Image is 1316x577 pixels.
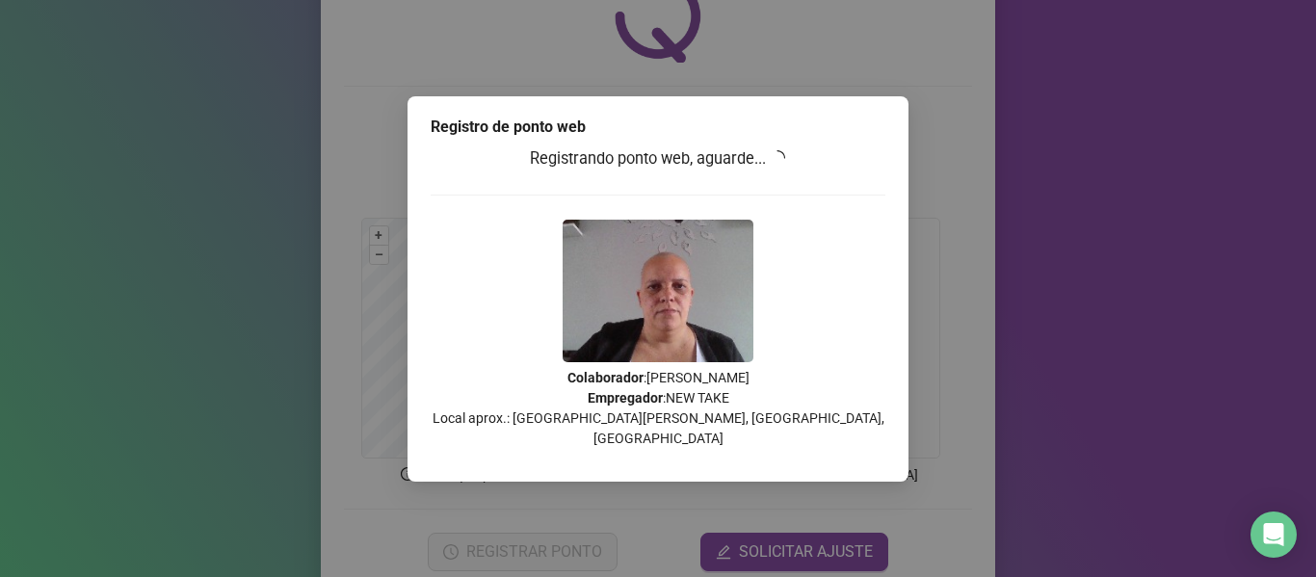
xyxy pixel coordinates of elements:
[770,149,787,167] span: loading
[1250,511,1297,558] div: Open Intercom Messenger
[431,146,885,171] h3: Registrando ponto web, aguarde...
[431,368,885,449] p: : [PERSON_NAME] : NEW TAKE Local aprox.: [GEOGRAPHIC_DATA][PERSON_NAME], [GEOGRAPHIC_DATA], [GEOG...
[563,220,753,362] img: 2Q==
[431,116,885,139] div: Registro de ponto web
[588,390,663,406] strong: Empregador
[567,370,644,385] strong: Colaborador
